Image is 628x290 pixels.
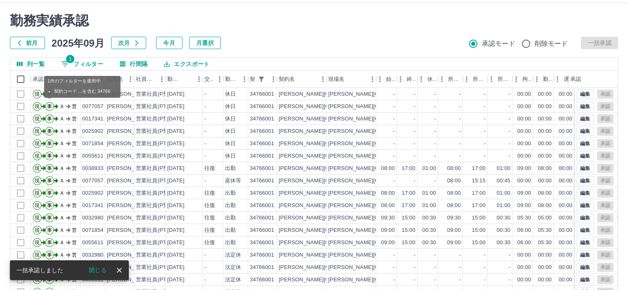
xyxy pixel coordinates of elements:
text: 現 [35,128,40,134]
div: 所定開始 [448,71,461,88]
text: 営 [72,165,77,171]
div: 営業社員(PT契約) [136,103,179,111]
div: 始業 [386,71,395,88]
div: 00:45 [497,177,510,185]
div: - [393,140,395,148]
div: 00:00 [559,189,572,197]
div: 00:00 [517,103,531,111]
div: 社員区分 [134,71,166,88]
div: 往復 [204,214,215,222]
div: 00:00 [538,115,552,123]
div: [DATE] [167,189,185,197]
button: 編集 [576,189,594,198]
div: 休日 [225,152,236,160]
div: - [414,140,415,148]
text: 営 [72,104,77,109]
div: - [414,115,415,123]
div: 00:00 [538,152,552,160]
div: 34766001 [250,189,274,197]
div: - [434,115,436,123]
div: 00:00 [559,177,572,185]
div: [DATE] [167,202,185,210]
div: 所定終業 [473,71,486,88]
div: 0025902 [82,189,104,197]
div: 08:00 [538,189,552,197]
div: - [393,90,395,98]
div: 0071854 [82,140,104,148]
text: 営 [72,203,77,208]
div: 所定終業 [463,71,488,88]
text: Ａ [59,190,64,196]
div: 01:00 [422,189,436,197]
button: フィルター表示 [55,58,110,70]
span: 承認モード [482,39,515,49]
div: 00:00 [559,103,572,111]
div: 00:00 [517,177,531,185]
text: 事 [47,203,52,208]
div: 01:00 [497,189,510,197]
div: 出勤 [225,189,236,197]
div: 00:00 [559,152,572,160]
div: 勤務区分 [225,71,238,88]
div: 勤務 [543,71,552,88]
div: 00:00 [538,177,552,185]
div: 09:00 [517,202,531,210]
div: - [484,103,486,111]
div: 0017341 [82,115,104,123]
div: 00:00 [559,90,572,98]
div: - [484,90,486,98]
div: 34766001 [250,115,274,123]
div: - [509,152,510,160]
div: 終業 [397,71,417,88]
text: 営 [72,153,77,159]
div: 01:00 [422,202,436,210]
text: 事 [47,165,52,171]
text: 事 [47,128,52,134]
div: 01:00 [422,165,436,172]
div: 00:00 [517,140,531,148]
div: 拘束 [512,71,533,88]
h2: 勤務実績承認 [10,13,618,28]
div: 0055611 [82,152,104,160]
div: 契約コード [248,71,277,88]
li: 契約コード ...を含む 34766 [54,88,111,95]
text: 現 [35,190,40,196]
div: 08:00 [447,202,461,210]
button: 編集 [576,250,594,259]
div: 休日 [225,103,236,111]
div: 勤務 [533,71,554,88]
div: [PERSON_NAME][GEOGRAPHIC_DATA] [279,140,381,148]
div: 交通費 [203,71,223,88]
div: 34766001 [250,202,274,210]
div: 34766001 [250,140,274,148]
div: 所定休憩 [488,71,512,88]
div: 17:00 [472,165,486,172]
h5: 2025年09月 [52,37,104,49]
button: メニュー [317,73,329,85]
div: 34766001 [250,103,274,111]
div: 営業社員(PT契約) [136,152,179,160]
div: 08:00 [381,202,395,210]
text: 事 [47,141,52,146]
div: 17:00 [402,189,415,197]
div: 出勤 [225,202,236,210]
div: - [484,152,486,160]
div: 00:00 [517,90,531,98]
button: 列選択 [10,58,51,70]
div: 34766001 [250,152,274,160]
text: 現 [35,141,40,146]
div: 所定休憩 [498,71,511,88]
div: 08:00 [381,189,395,197]
text: Ａ [59,203,64,208]
div: [DATE] [167,140,185,148]
div: [DATE] [167,90,185,98]
div: 00:00 [538,140,552,148]
text: Ａ [59,178,64,184]
text: 事 [47,104,52,109]
button: 編集 [576,263,594,272]
div: 01:00 [497,165,510,172]
div: 08:00 [447,189,461,197]
div: 休日 [225,90,236,98]
div: [PERSON_NAME] [107,165,152,172]
div: 現場名 [327,71,376,88]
